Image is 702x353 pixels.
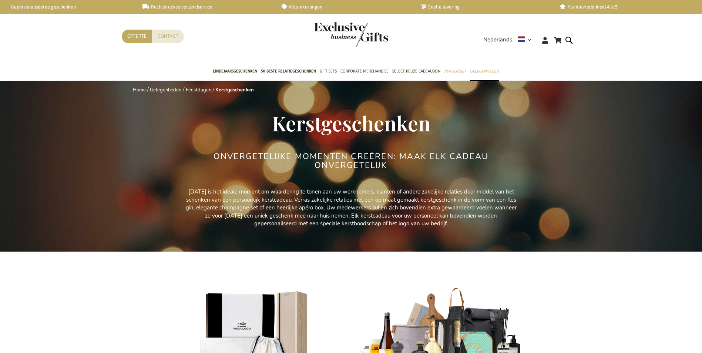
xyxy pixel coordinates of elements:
[420,4,547,10] a: Snelle levering
[122,30,152,43] a: Offerte
[133,87,146,93] a: Home
[212,152,490,170] h2: ONVERGETELIJKE MOMENTEN CREËREN: MAAK ELK CADEAU ONVERGETELIJK
[340,67,389,75] span: Corporate Merchandise
[444,67,466,75] span: Per Budget
[470,67,499,75] span: Gelegenheden
[186,87,211,93] a: Feestdagen
[152,30,184,43] a: Contact
[392,67,440,75] span: Select Keuze Cadeaubon
[314,22,351,47] a: store logo
[282,4,409,10] a: Volumkortingen
[215,87,254,93] strong: Kerstgeschenken
[483,36,536,44] div: Nederlands
[560,4,686,10] a: Klanttevredenheid 4,6/5
[314,22,388,47] img: Exclusive Business gifts logo
[320,67,337,75] span: Gift Sets
[483,36,512,44] span: Nederlands
[150,87,181,93] a: Gelegenheden
[185,188,518,228] p: [DATE] is het ideale moment om waardering te tonen aan uw werknemers, klanten of andere zakelijke...
[261,67,316,75] span: 50 beste relatiegeschenken
[272,109,430,137] span: Kerstgeschenken
[142,4,269,10] a: Rechtstreekse verzendservice
[4,4,131,10] a: Gepersonaliseerde geschenken
[213,67,257,75] span: Eindejaarsgeschenken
